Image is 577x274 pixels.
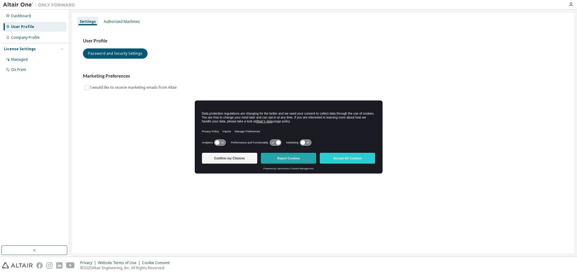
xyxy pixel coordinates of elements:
[142,260,173,265] div: Cookie Consent
[80,19,96,24] div: Settings
[46,262,53,269] img: instagram.svg
[56,262,63,269] img: linkedin.svg
[4,47,36,51] div: License Settings
[36,262,43,269] img: facebook.svg
[80,260,98,265] div: Privacy
[11,57,28,62] div: Managed
[11,14,31,18] div: Dashboard
[2,262,33,269] img: altair_logo.svg
[104,19,140,24] div: Authorized Machines
[11,24,34,29] div: User Profile
[11,67,26,72] div: On Prem
[3,2,78,8] img: Altair One
[66,262,75,269] img: youtube.svg
[98,260,142,265] div: Website Terms of Use
[90,84,178,91] label: I would like to receive marketing emails from Altair
[83,48,148,59] button: Password and Security Settings
[80,265,173,270] p: © 2025 Altair Engineering, Inc. All Rights Reserved.
[83,73,563,79] h3: Marketing Preferences
[83,38,563,44] h3: User Profile
[11,35,40,40] div: Company Profile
